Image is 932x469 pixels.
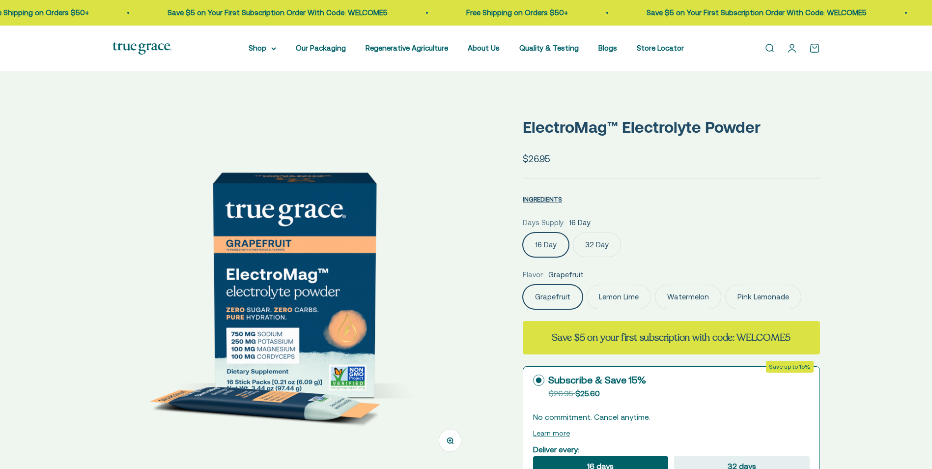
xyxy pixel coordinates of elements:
[569,217,591,229] span: 16 Day
[519,44,579,52] a: Quality & Testing
[149,7,369,19] p: Save $5 on Your First Subscription Order With Code: WELCOME5
[249,42,276,54] summary: Shop
[548,269,584,281] span: Grapefruit
[523,217,565,229] legend: Days Supply:
[628,7,848,19] p: Save $5 on Your First Subscription Order With Code: WELCOME5
[523,196,562,203] span: INGREDIENTS
[366,44,448,52] a: Regenerative Agriculture
[448,8,549,17] a: Free Shipping on Orders $50+
[552,331,791,344] strong: Save $5 on your first subscription with code: WELCOME5
[296,44,346,52] a: Our Packaging
[468,44,500,52] a: About Us
[523,151,550,166] sale-price: $26.95
[523,115,820,140] p: ElectroMag™ Electrolyte Powder
[523,269,544,281] legend: Flavor:
[113,103,476,466] img: ElectroMag™
[523,193,562,205] button: INGREDIENTS
[637,44,684,52] a: Store Locator
[598,44,617,52] a: Blogs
